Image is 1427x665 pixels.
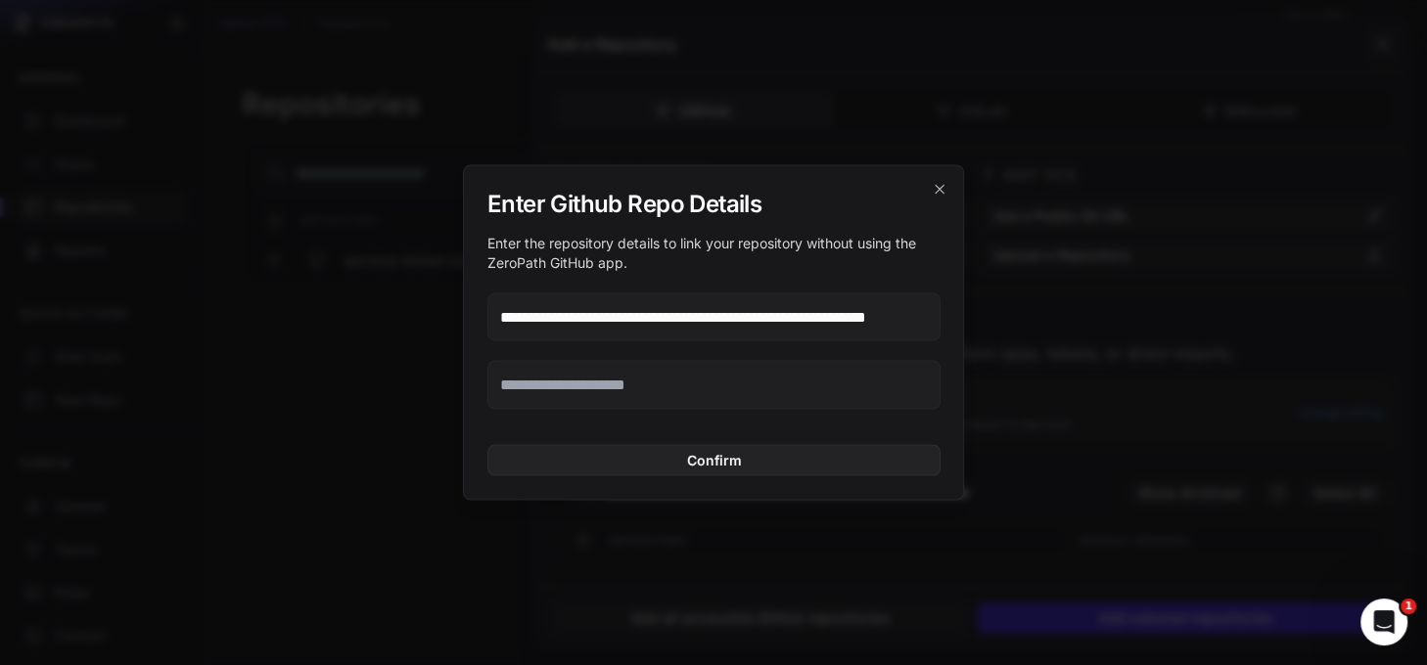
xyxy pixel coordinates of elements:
[1360,598,1407,645] iframe: Intercom live chat
[487,234,941,273] div: Enter the repository details to link your repository without using the ZeroPath GitHub app.
[1401,598,1416,614] span: 1
[487,189,941,220] h2: Enter Github Repo Details
[932,181,947,197] svg: cross 2,
[487,445,941,476] button: Confirm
